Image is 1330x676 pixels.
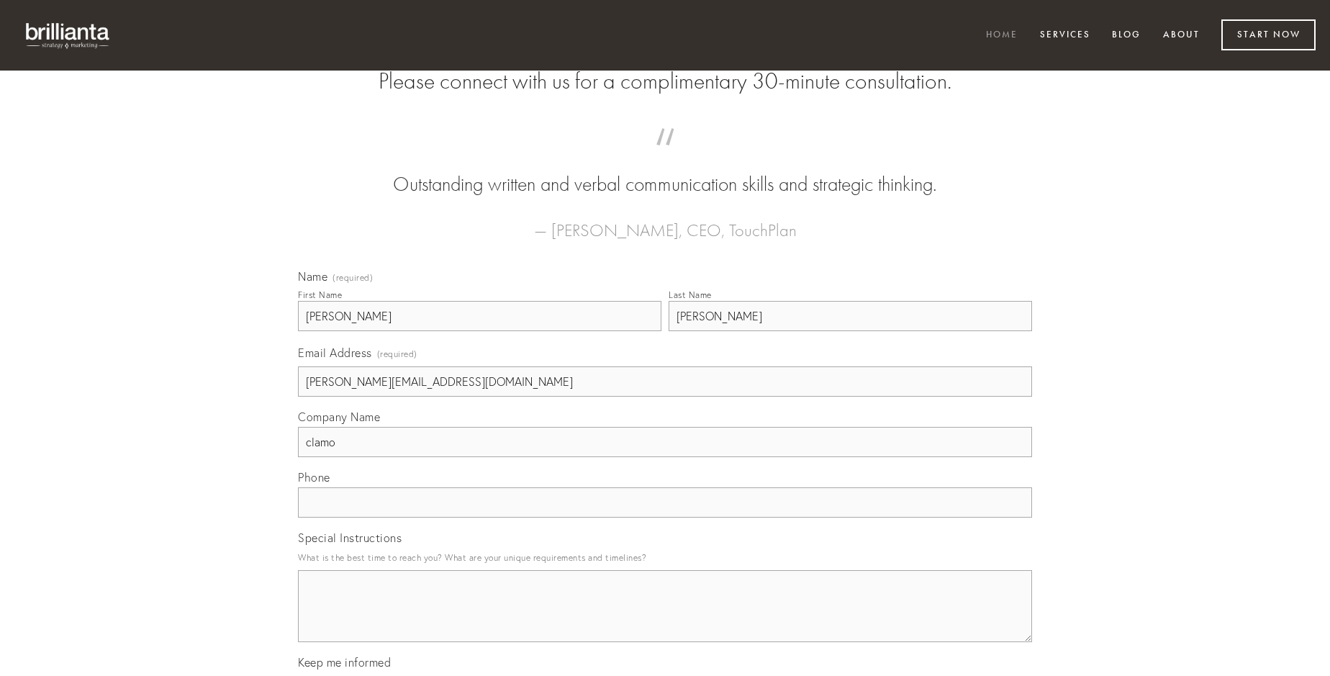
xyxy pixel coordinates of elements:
[298,289,342,300] div: First Name
[1031,24,1100,48] a: Services
[298,470,330,485] span: Phone
[321,143,1009,171] span: “
[298,346,372,360] span: Email Address
[669,289,712,300] div: Last Name
[332,274,373,282] span: (required)
[298,531,402,545] span: Special Instructions
[298,655,391,670] span: Keep me informed
[298,269,327,284] span: Name
[1221,19,1316,50] a: Start Now
[377,344,417,364] span: (required)
[298,68,1032,95] h2: Please connect with us for a complimentary 30-minute consultation.
[321,143,1009,199] blockquote: Outstanding written and verbal communication skills and strategic thinking.
[298,410,380,424] span: Company Name
[1154,24,1209,48] a: About
[977,24,1027,48] a: Home
[321,199,1009,245] figcaption: — [PERSON_NAME], CEO, TouchPlan
[298,548,1032,567] p: What is the best time to reach you? What are your unique requirements and timelines?
[1103,24,1150,48] a: Blog
[14,14,122,56] img: brillianta - research, strategy, marketing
